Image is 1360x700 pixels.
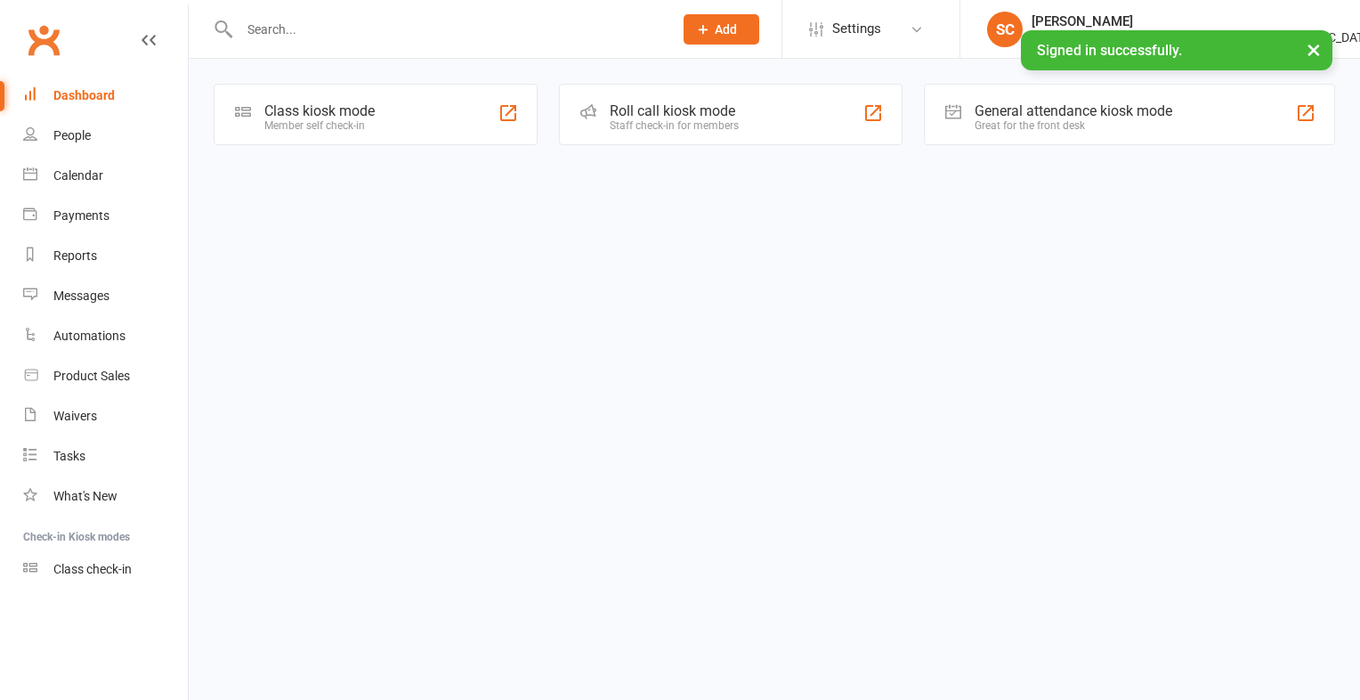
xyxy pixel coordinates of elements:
span: Add [715,22,737,37]
span: Signed in successfully. [1037,42,1182,59]
div: Product Sales [53,369,130,383]
div: Calendar [53,168,103,183]
div: Class check-in [53,562,132,576]
div: SC [987,12,1023,47]
input: Search... [234,17,660,42]
a: Class kiosk mode [23,549,188,590]
a: What's New [23,476,188,517]
div: People [53,128,91,142]
div: Great for the front desk [975,119,1172,132]
div: Waivers [53,409,97,423]
div: What's New [53,489,117,503]
a: Messages [23,276,188,316]
div: Member self check-in [264,119,375,132]
div: Dashboard [53,88,115,102]
a: Clubworx [21,18,66,62]
a: Product Sales [23,356,188,396]
a: Waivers [23,396,188,436]
a: Payments [23,196,188,236]
a: Tasks [23,436,188,476]
div: Payments [53,208,109,223]
a: Calendar [23,156,188,196]
div: Reports [53,248,97,263]
a: Reports [23,236,188,276]
a: Automations [23,316,188,356]
div: Class kiosk mode [264,102,375,119]
span: Settings [832,9,881,49]
a: Dashboard [23,76,188,116]
button: × [1298,30,1330,69]
div: Staff check-in for members [610,119,739,132]
a: People [23,116,188,156]
div: Roll call kiosk mode [610,102,739,119]
div: Tasks [53,449,85,463]
div: Automations [53,329,125,343]
div: Messages [53,289,109,303]
button: Add [684,14,759,45]
div: General attendance kiosk mode [975,102,1172,119]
